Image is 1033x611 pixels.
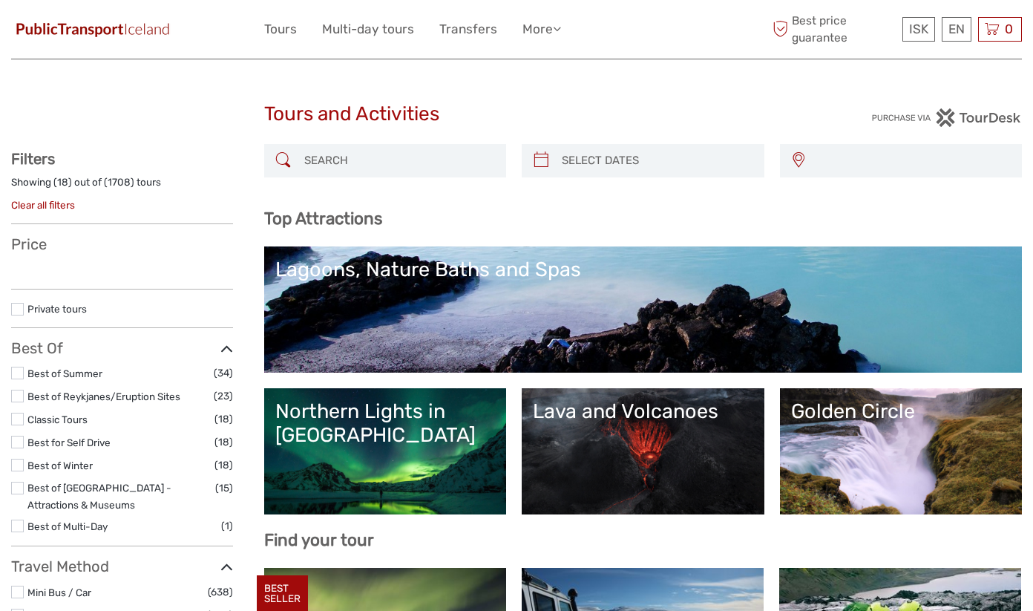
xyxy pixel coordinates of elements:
b: Top Attractions [264,209,382,229]
div: Lagoons, Nature Baths and Spas [275,258,1011,281]
h1: Tours and Activities [264,102,770,126]
span: (23) [214,388,233,405]
span: 0 [1003,22,1015,36]
a: Best of Multi-Day [27,520,108,532]
span: Best price guarantee [770,13,899,45]
span: (1) [221,517,233,535]
a: More [522,19,561,40]
h3: Price [11,235,233,253]
a: Transfers [439,19,497,40]
a: Lava and Volcanoes [533,399,753,503]
strong: Filters [11,150,55,168]
a: Clear all filters [11,199,75,211]
a: Best of [GEOGRAPHIC_DATA] - Attractions & Museums [27,482,171,511]
a: Lagoons, Nature Baths and Spas [275,258,1011,362]
img: 649-6460f36e-8799-4323-b450-83d04da7ab63_logo_small.jpg [11,19,174,40]
a: Tours [264,19,297,40]
a: Multi-day tours [322,19,414,40]
img: PurchaseViaTourDesk.png [871,108,1022,127]
label: 18 [57,175,68,189]
input: SEARCH [298,148,499,174]
input: SELECT DATES [556,148,757,174]
a: Golden Circle [791,399,1011,503]
label: 1708 [108,175,131,189]
div: Showing ( ) out of ( ) tours [11,175,233,198]
span: ISK [909,22,928,36]
a: Mini Bus / Car [27,587,91,598]
span: (638) [208,584,233,601]
a: Best of Winter [27,460,93,471]
h3: Best Of [11,339,233,357]
span: (34) [214,365,233,382]
a: Classic Tours [27,414,88,425]
a: Private tours [27,303,87,315]
a: Best of Reykjanes/Eruption Sites [27,391,180,402]
div: Lava and Volcanoes [533,399,753,423]
div: Golden Circle [791,399,1011,423]
span: (18) [214,411,233,428]
a: Northern Lights in [GEOGRAPHIC_DATA] [275,399,496,503]
a: Best of Summer [27,367,102,379]
div: Northern Lights in [GEOGRAPHIC_DATA] [275,399,496,448]
b: Find your tour [264,530,374,550]
a: Best for Self Drive [27,437,111,448]
span: (18) [214,434,233,451]
div: EN [942,17,971,42]
span: (18) [214,457,233,474]
span: (15) [215,480,233,497]
h3: Travel Method [11,558,233,575]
